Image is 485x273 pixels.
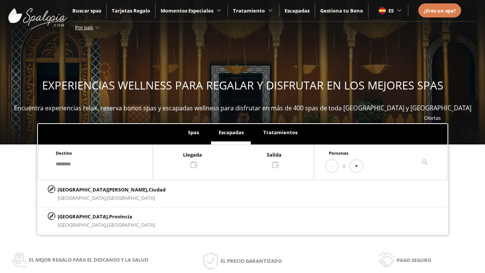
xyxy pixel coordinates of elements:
[263,129,297,136] span: Tratamientos
[221,257,282,265] span: El precio garantizado
[112,7,150,14] a: Tarjetas Regalo
[149,186,166,193] span: Ciudad
[326,160,338,173] button: -
[14,104,471,112] span: Encuentra experiencias relax, reserva bonos spas y escapadas wellness para disfrutar en más de 40...
[58,212,155,221] p: [GEOGRAPHIC_DATA],
[424,115,441,121] a: Ofertas
[285,7,310,14] a: Escapadas
[397,256,431,264] span: Pago seguro
[350,160,363,173] button: +
[424,6,456,15] a: ¿Eres un spa?
[8,1,67,30] img: ImgLogoSpalopia.BvClDcEz.svg
[58,221,107,228] span: [GEOGRAPHIC_DATA],
[109,213,132,220] span: Provincia
[107,221,155,228] span: [GEOGRAPHIC_DATA]
[29,256,149,264] span: El mejor regalo para el descanso y la salud
[343,162,345,170] span: 0
[58,195,107,201] span: [GEOGRAPHIC_DATA],
[320,7,363,14] a: Gestiona tu Bono
[75,24,93,31] span: Por país
[424,7,456,14] span: ¿Eres un spa?
[58,185,166,194] p: [GEOGRAPHIC_DATA][PERSON_NAME],
[56,150,72,156] span: Destino
[188,129,199,136] span: Spas
[42,78,443,93] span: EXPERIENCIAS WELLNESS PARA REGALAR Y DISFRUTAR EN LOS MEJORES SPAS
[329,150,349,156] span: Personas
[219,129,244,136] span: Escapadas
[72,7,101,14] a: Buscar spas
[107,195,155,201] span: [GEOGRAPHIC_DATA]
